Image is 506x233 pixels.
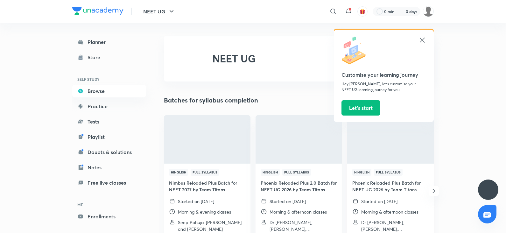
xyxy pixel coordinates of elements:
[178,208,231,215] p: Morning & evening classes
[72,51,146,64] a: Store
[361,219,429,232] p: Dr S K Singh, Seep Pahuja, Anupam Upadhayay and 4 more
[361,208,418,215] p: Morning & afternoon classes
[282,169,311,176] span: Full Syllabus
[484,186,492,194] img: ttu
[270,219,337,232] p: Dr S K Singh, Seep Pahuja, Anupam Upadhayay and 4 more
[178,219,245,232] p: Seep Pahuja, Anupam Upadhayay and Akansha Karnwal
[212,53,256,65] h2: NEET UG
[178,198,214,205] p: Started on [DATE]
[139,5,179,18] button: NEET UG
[255,115,343,164] img: Thumbnail
[72,7,123,16] a: Company Logo
[72,100,146,113] a: Practice
[169,180,245,193] h4: Nimbus Reloaded Plus Batch for NEET 2027 by Team Titans
[72,161,146,174] a: Notes
[341,81,426,93] p: Hey [PERSON_NAME], let’s customise your NEET UG learning journey for you
[72,74,146,85] h6: SELF STUDY
[169,169,188,176] span: Hinglish
[72,36,146,48] a: Planner
[357,6,368,17] button: avatar
[72,210,146,223] a: Enrollments
[398,8,404,15] img: streak
[341,100,380,116] button: Let’s start
[72,146,146,159] a: Doubts & solutions
[72,85,146,97] a: Browse
[374,169,403,176] span: Full Syllabus
[72,7,123,15] img: Company Logo
[346,115,434,164] img: Thumbnail
[270,208,327,215] p: Morning & afternoon classes
[361,198,397,205] p: Started on [DATE]
[164,95,258,105] h2: Batches for syllabus completion
[352,180,429,193] h4: Phoenix Reloaded Plus Batch for NEET UG 2026 by Team Titans
[352,169,371,176] span: Hinglish
[72,199,146,210] h6: ME
[72,176,146,189] a: Free live classes
[423,6,434,17] img: Aarati parsewar
[179,48,200,69] img: NEET UG
[341,71,426,79] h5: Customise your learning journey
[341,36,370,65] img: icon
[270,198,306,205] p: Started on [DATE]
[163,115,251,164] img: Thumbnail
[191,169,219,176] span: Full Syllabus
[88,53,104,61] div: Store
[72,115,146,128] a: Tests
[261,180,337,193] h4: Phoenix Reloaded Plus 2.0 Batch for NEET UG 2026 by Team Titans
[72,131,146,143] a: Playlist
[261,169,280,176] span: Hinglish
[360,9,365,14] img: avatar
